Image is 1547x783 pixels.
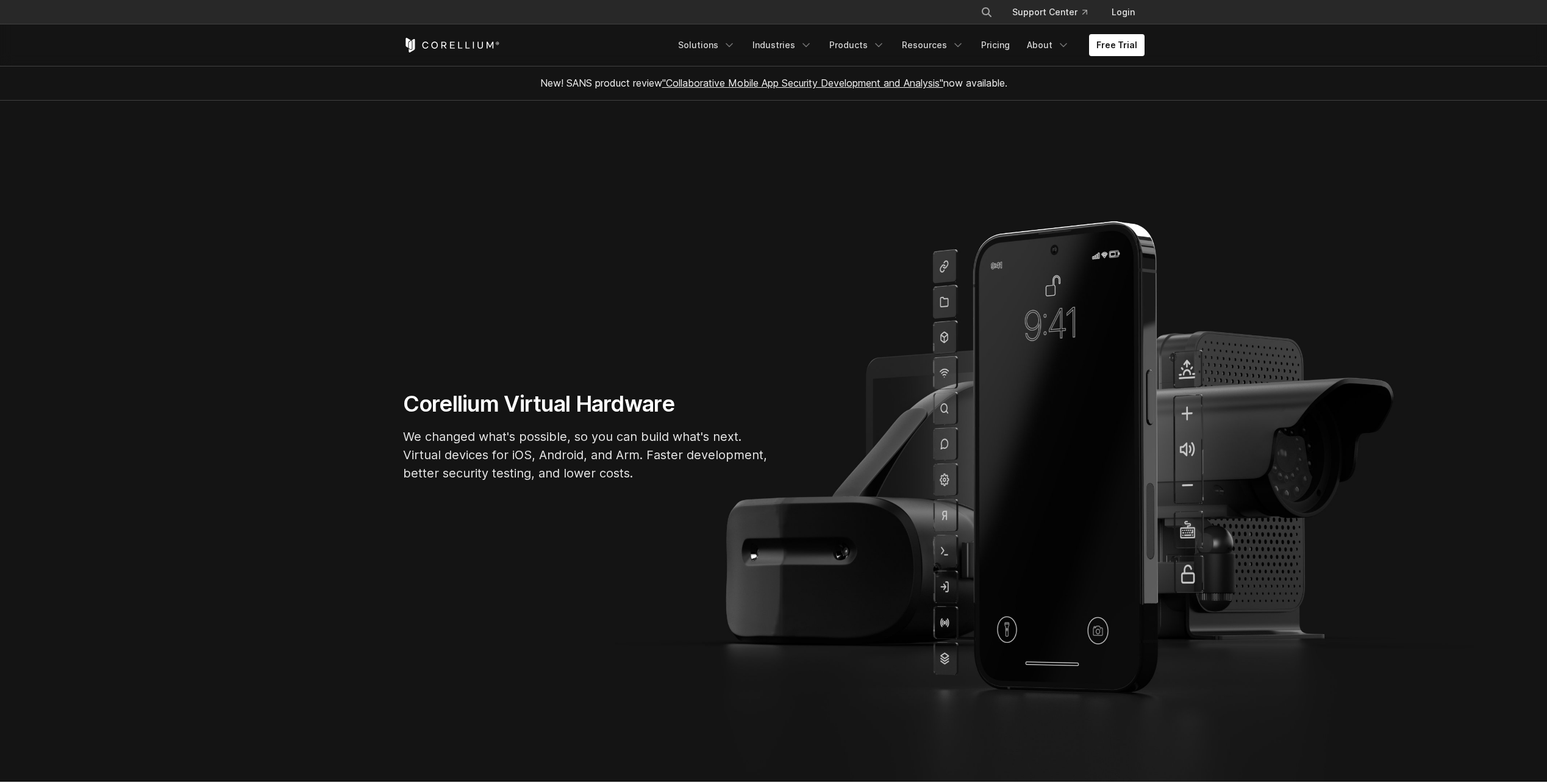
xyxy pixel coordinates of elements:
div: Navigation Menu [966,1,1145,23]
a: About [1020,34,1077,56]
a: Pricing [974,34,1017,56]
a: "Collaborative Mobile App Security Development and Analysis" [662,77,943,89]
h1: Corellium Virtual Hardware [403,390,769,418]
a: Support Center [1002,1,1097,23]
a: Products [822,34,892,56]
span: New! SANS product review now available. [540,77,1007,89]
p: We changed what's possible, so you can build what's next. Virtual devices for iOS, Android, and A... [403,427,769,482]
a: Free Trial [1089,34,1145,56]
a: Solutions [671,34,743,56]
a: Login [1102,1,1145,23]
a: Resources [895,34,971,56]
div: Navigation Menu [671,34,1145,56]
button: Search [976,1,998,23]
a: Industries [745,34,820,56]
a: Corellium Home [403,38,500,52]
